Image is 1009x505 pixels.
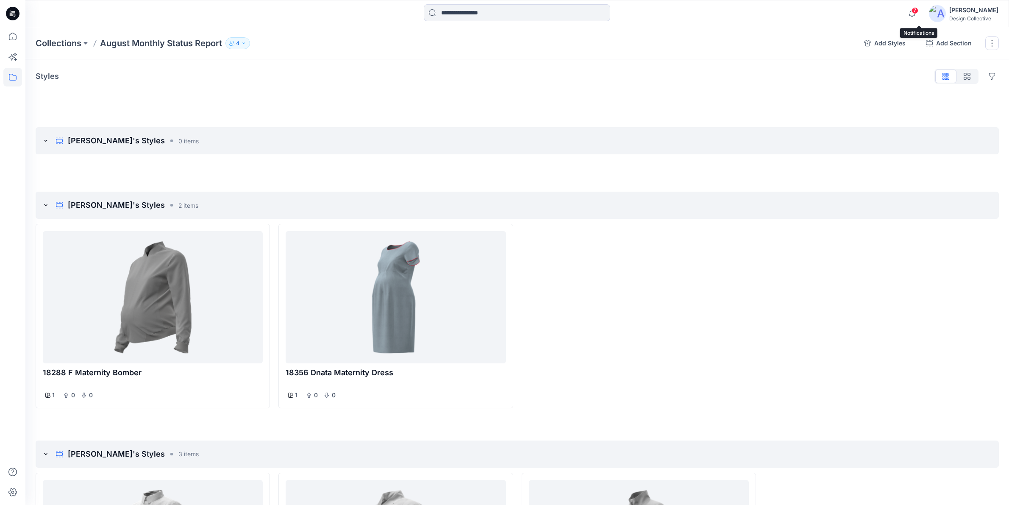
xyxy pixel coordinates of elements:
a: Collections [36,37,81,49]
button: Options [985,70,999,83]
div: Design Collective [949,15,998,22]
p: 18288 F Maternity Bomber [43,367,263,379]
span: 7 [912,7,918,14]
p: 0 [88,390,93,400]
p: 4 [236,39,239,48]
p: August Monthly Status Report [100,37,222,49]
p: 18356 Dnata Maternity Dress [286,367,506,379]
p: 0 [70,390,75,400]
button: Add Styles [857,36,912,50]
button: 4 [225,37,250,49]
p: 1 [295,390,297,400]
div: 18356 Dnata Maternity Dress100 [278,224,513,408]
p: [PERSON_NAME]'s Styles [68,135,165,147]
img: avatar [929,5,946,22]
p: 3 items [178,449,199,458]
button: Add Section [919,36,978,50]
p: 2 items [178,201,198,210]
p: [PERSON_NAME]'s Styles [68,448,165,460]
div: [PERSON_NAME] [949,5,998,15]
p: Styles [36,70,59,82]
p: 0 items [178,137,199,145]
p: [PERSON_NAME]'s Styles [68,199,165,211]
p: 0 [331,390,336,400]
p: 1 [52,390,55,400]
p: 0 [313,390,318,400]
div: 18288 F Maternity Bomber100 [36,224,270,408]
